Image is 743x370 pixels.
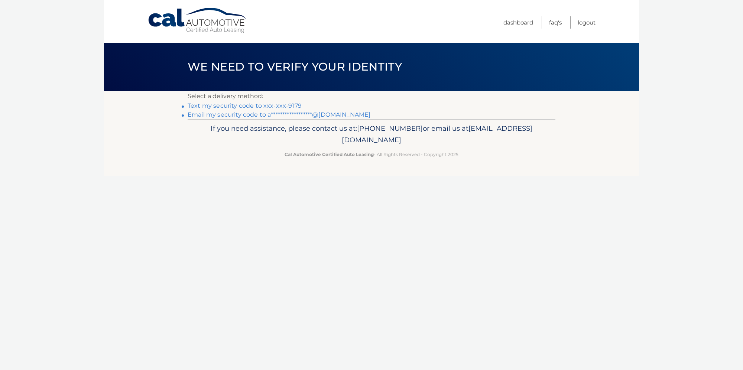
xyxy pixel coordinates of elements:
a: FAQ's [549,16,562,29]
span: [PHONE_NUMBER] [357,124,423,133]
a: Cal Automotive [147,7,248,34]
span: We need to verify your identity [188,60,402,74]
p: If you need assistance, please contact us at: or email us at [192,123,551,146]
strong: Cal Automotive Certified Auto Leasing [285,152,374,157]
p: Select a delivery method: [188,91,555,101]
a: Dashboard [503,16,533,29]
p: - All Rights Reserved - Copyright 2025 [192,150,551,158]
a: Text my security code to xxx-xxx-9179 [188,102,302,109]
a: Logout [578,16,596,29]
